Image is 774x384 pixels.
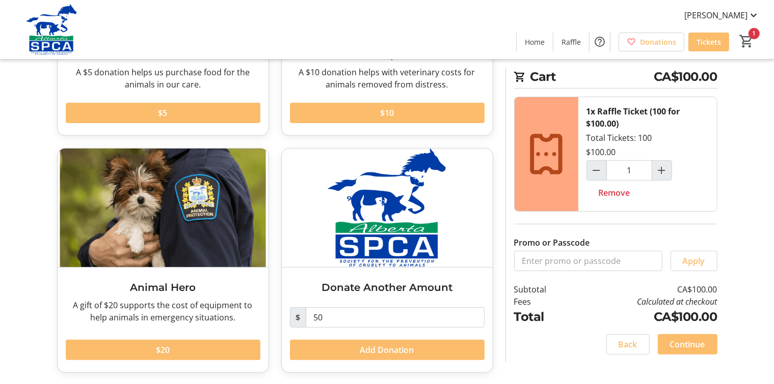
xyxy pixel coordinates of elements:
[688,33,729,51] a: Tickets
[282,149,493,267] img: Donate Another Amount
[606,334,650,355] button: Back
[606,160,652,181] input: Raffle Ticket (100 for $100.00) Quantity
[514,237,590,249] label: Promo or Passcode
[290,103,485,123] button: $10
[578,97,717,211] div: Total Tickets: 100
[66,299,260,323] div: A gift of $20 supports the cost of equipment to help animals in emergency situations.
[658,334,717,355] button: Continue
[619,33,684,51] a: Donations
[514,68,717,88] h2: Cart
[586,146,616,158] div: $100.00
[290,340,485,360] button: Add Donation
[652,161,672,180] button: Increment by one
[683,255,705,267] span: Apply
[58,149,269,267] img: Animal Hero
[514,308,573,326] td: Total
[586,105,709,130] div: 1x Raffle Ticket (100 for $100.00)
[590,32,610,52] button: Help
[158,107,168,119] span: $5
[6,4,97,55] img: Alberta SPCA's Logo
[737,32,756,50] button: Cart
[380,107,394,119] span: $10
[671,251,717,271] button: Apply
[619,338,637,350] span: Back
[573,296,717,308] td: Calculated at checkout
[573,283,717,296] td: CA$100.00
[156,344,170,356] span: $20
[514,296,573,308] td: Fees
[676,7,768,23] button: [PERSON_NAME]
[66,103,260,123] button: $5
[586,183,643,203] button: Remove
[306,307,485,328] input: Donation Amount
[290,280,485,295] h3: Donate Another Amount
[66,66,260,91] div: A $5 donation helps us purchase food for the animals in our care.
[290,66,485,91] div: A $10 donation helps with veterinary costs for animals removed from distress.
[553,33,589,51] a: Raffle
[587,161,606,180] button: Decrement by one
[697,37,721,47] span: Tickets
[290,307,306,328] span: $
[562,37,581,47] span: Raffle
[360,344,414,356] span: Add Donation
[670,338,705,350] span: Continue
[640,37,676,47] span: Donations
[66,340,260,360] button: $20
[517,33,553,51] a: Home
[525,37,545,47] span: Home
[514,283,573,296] td: Subtotal
[654,68,717,86] span: CA$100.00
[573,308,717,326] td: CA$100.00
[599,187,630,199] span: Remove
[66,280,260,295] h3: Animal Hero
[514,251,662,271] input: Enter promo or passcode
[684,9,748,21] span: [PERSON_NAME]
